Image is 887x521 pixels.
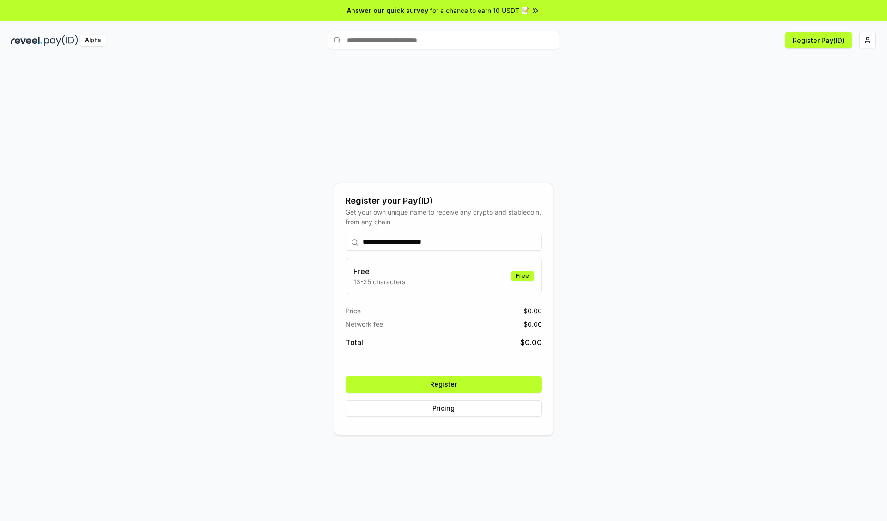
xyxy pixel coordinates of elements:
[346,194,542,207] div: Register your Pay(ID)
[353,266,405,277] h3: Free
[11,35,42,46] img: reveel_dark
[523,319,542,329] span: $ 0.00
[346,400,542,417] button: Pricing
[44,35,78,46] img: pay_id
[353,277,405,287] p: 13-25 characters
[346,319,383,329] span: Network fee
[785,32,852,48] button: Register Pay(ID)
[523,306,542,316] span: $ 0.00
[80,35,106,46] div: Alpha
[346,376,542,393] button: Register
[430,6,529,15] span: for a chance to earn 10 USDT 📝
[346,337,363,348] span: Total
[520,337,542,348] span: $ 0.00
[347,6,428,15] span: Answer our quick survey
[346,207,542,227] div: Get your own unique name to receive any crypto and stablecoin, from any chain
[346,306,361,316] span: Price
[511,271,534,281] div: Free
